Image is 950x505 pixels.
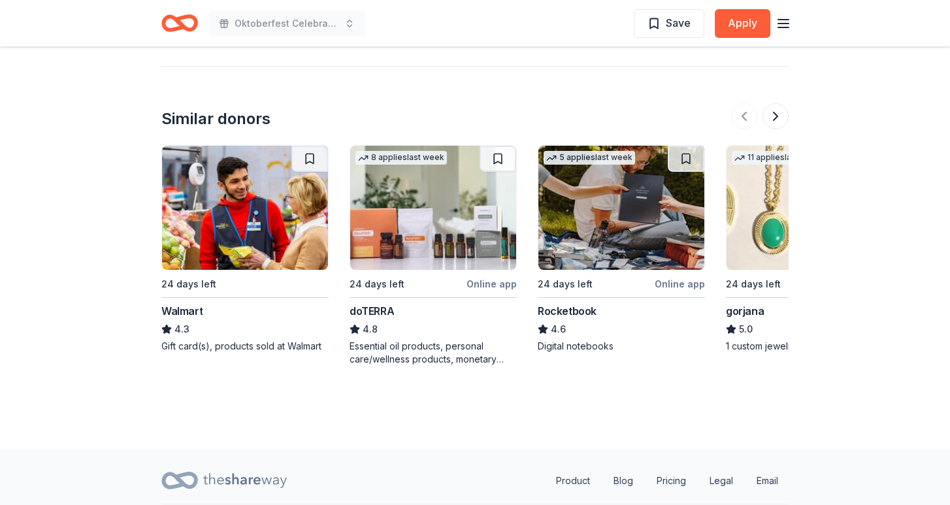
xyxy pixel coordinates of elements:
img: Image for doTERRA [350,146,516,270]
div: 1 custom jewelry package [726,340,893,353]
div: 5 applies last week [544,151,635,165]
div: Online app [655,276,705,292]
span: 4.8 [363,321,378,337]
nav: quick links [546,468,789,494]
span: 5.0 [739,321,753,337]
div: Walmart [161,303,203,319]
a: Home [161,8,198,39]
button: Oktoberfest Celebration [208,10,365,37]
span: Save [666,14,691,31]
a: Image for gorjana11 applieslast week24 days leftOnline appgorjana5.01 custom jewelry package [726,145,893,353]
div: Digital notebooks [538,340,705,353]
a: Pricing [646,468,696,494]
button: Apply [715,9,770,38]
img: Image for gorjana [727,146,893,270]
div: 24 days left [726,276,781,292]
div: 24 days left [350,276,404,292]
div: Rocketbook [538,303,597,319]
div: 8 applies last week [355,151,447,165]
a: Image for Walmart24 days leftWalmart4.3Gift card(s), products sold at Walmart [161,145,329,353]
div: doTERRA [350,303,394,319]
div: gorjana [726,303,764,319]
div: Similar donors [161,108,270,129]
div: 11 applies last week [732,151,825,165]
a: Blog [603,468,644,494]
span: 4.6 [551,321,566,337]
span: 4.3 [174,321,189,337]
div: 24 days left [161,276,216,292]
button: Save [634,9,704,38]
div: Essential oil products, personal care/wellness products, monetary donations [350,340,517,366]
a: Legal [699,468,744,494]
div: 24 days left [538,276,593,292]
a: Email [746,468,789,494]
img: Image for Rocketbook [538,146,704,270]
div: Gift card(s), products sold at Walmart [161,340,329,353]
a: Image for doTERRA8 applieslast week24 days leftOnline appdoTERRA4.8Essential oil products, person... [350,145,517,366]
div: Online app [467,276,517,292]
img: Image for Walmart [162,146,328,270]
a: Image for Rocketbook5 applieslast week24 days leftOnline appRocketbook4.6Digital notebooks [538,145,705,353]
a: Product [546,468,600,494]
span: Oktoberfest Celebration [235,16,339,31]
